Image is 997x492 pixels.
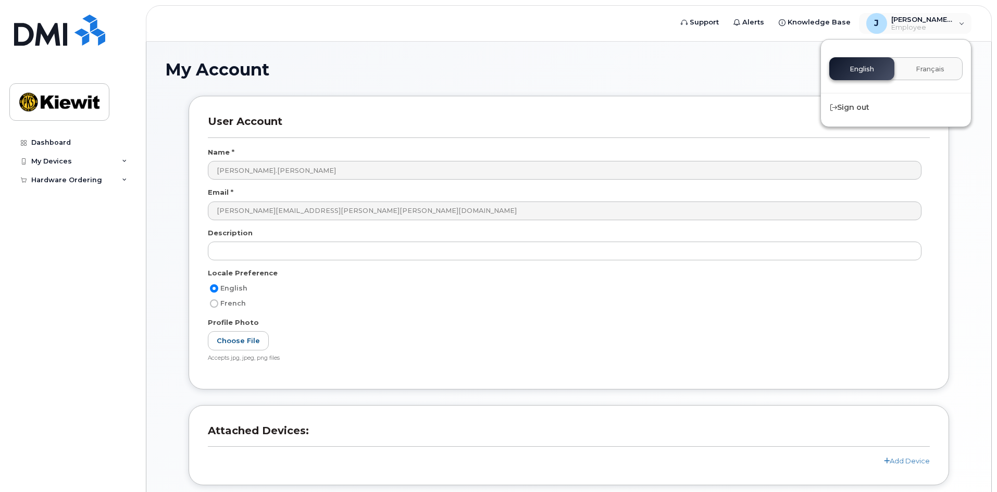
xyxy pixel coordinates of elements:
[220,299,246,307] span: French
[208,147,234,157] label: Name *
[208,331,269,350] label: Choose File
[220,284,247,292] span: English
[165,60,973,79] h1: My Account
[208,228,253,238] label: Description
[884,457,930,465] a: Add Device
[208,187,233,197] label: Email *
[210,284,218,293] input: English
[208,115,930,137] h3: User Account
[208,318,259,327] label: Profile Photo
[821,98,971,117] div: Sign out
[916,65,944,73] span: Français
[952,447,989,484] iframe: Messenger Launcher
[208,424,930,447] h3: Attached Devices:
[208,355,921,362] div: Accepts jpg, jpeg, png files
[210,299,218,308] input: French
[208,268,278,278] label: Locale Preference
